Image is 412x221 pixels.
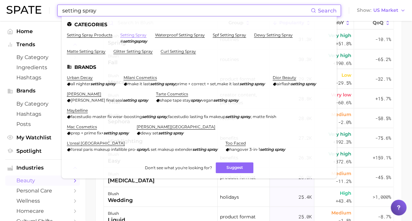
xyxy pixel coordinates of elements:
[165,81,175,86] em: spray
[120,39,123,44] span: #
[16,64,69,70] span: Ingredients
[331,209,351,216] span: Medium
[16,121,69,127] span: Posts
[213,32,246,37] a: spf setting spray
[333,59,351,67] span: +190.6%
[338,118,351,126] span: -2.0%
[71,114,142,119] span: facestudio master fix wear-boosting
[336,79,351,87] span: -29.5%
[67,49,106,54] a: matte setting spray
[137,124,215,129] a: [PERSON_NAME][GEOGRAPHIC_DATA]
[357,9,371,12] span: Show
[173,131,184,135] em: spray
[108,209,125,217] div: blush
[104,187,393,207] button: blushweddingholidays25.4kHigh+43.4%>1,000%
[5,132,80,143] a: My Watchlist
[5,26,80,36] a: Home
[16,134,69,141] span: My Watchlist
[67,32,112,37] a: setting spray products
[120,32,147,37] a: setting spray
[105,81,116,86] em: spray
[108,176,155,184] div: [MEDICAL_DATA]
[336,98,351,106] span: -60.6%
[67,91,101,96] a: [PERSON_NAME]
[5,72,80,83] a: Hashtags
[216,162,253,173] button: Suggest
[71,98,123,103] span: [PERSON_NAME] final seal
[254,81,265,86] em: spray
[161,49,196,54] a: curl setting spray
[333,157,351,165] span: +372.6%
[16,188,69,194] span: personal care
[375,55,391,63] span: -65.2%
[157,114,167,119] em: spray
[328,31,351,39] span: Very high
[318,8,337,14] span: Search
[142,114,156,119] em: setting
[191,98,201,103] em: spray
[229,147,260,152] span: hangover 3-in-1
[375,94,391,102] span: +15.7%
[328,150,351,157] span: Very high
[201,98,213,103] span: vegan
[67,75,93,80] a: urban decay
[62,5,311,16] input: Search here for a brand, industry, or ingredient
[71,131,104,135] span: prep + prime fix+
[328,130,351,138] span: Very high
[373,20,383,25] span: QoQ
[168,114,226,119] span: facestudio lasting fix makeup
[16,74,69,81] span: Hashtags
[342,71,351,79] span: Low
[147,147,192,152] span: & set makeup extender
[16,177,69,184] span: beauty
[67,141,125,146] a: l'oreal [GEOGRAPHIC_DATA]
[67,124,97,129] a: mac cosmetics
[155,32,205,37] a: waterproof setting spray
[336,197,351,205] span: +43.4%
[207,147,218,152] em: spray
[16,165,69,171] span: Industries
[5,52,80,62] a: by Category
[375,134,391,142] span: -75.6%
[16,198,69,204] span: wellness
[192,147,206,152] em: setting
[16,148,69,154] span: Spotlight
[375,114,391,122] span: -58.5%
[5,86,80,96] button: Brands
[213,98,227,103] em: setting
[373,193,391,200] span: >1,000%
[7,6,41,14] img: SPATE
[336,177,351,185] span: -11.2%
[355,6,407,15] button: ShowUS Market
[71,147,137,152] span: l'oreal paris makeup infallible pro-
[123,98,137,103] em: setting
[220,212,256,220] span: product format
[128,81,150,86] span: make it last
[71,81,90,86] span: all nighter
[220,193,239,201] span: holidays
[375,173,391,181] span: -45.5%
[251,114,276,119] span: , matte finish
[375,35,391,43] span: -10.1%
[108,196,133,204] div: wedding
[16,101,69,107] span: by Category
[273,75,296,80] a: dior beauty
[277,81,291,86] span: airflash
[16,111,69,117] span: Hashtags
[217,81,240,86] span: make it last
[16,208,69,214] span: homecare
[375,75,391,83] span: -32.1%
[90,81,104,86] em: setting
[260,147,274,152] em: setting
[108,190,133,197] div: blush
[67,22,331,27] li: Categories
[5,62,80,72] a: Ingredients
[5,175,80,186] a: beauty
[67,114,276,119] div: ,
[373,153,391,161] span: +159.1%
[156,91,188,96] a: tarte cosmetics
[160,98,191,103] span: shape tape stay
[5,196,80,206] a: wellness
[275,147,285,152] em: spray
[5,119,80,129] a: Posts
